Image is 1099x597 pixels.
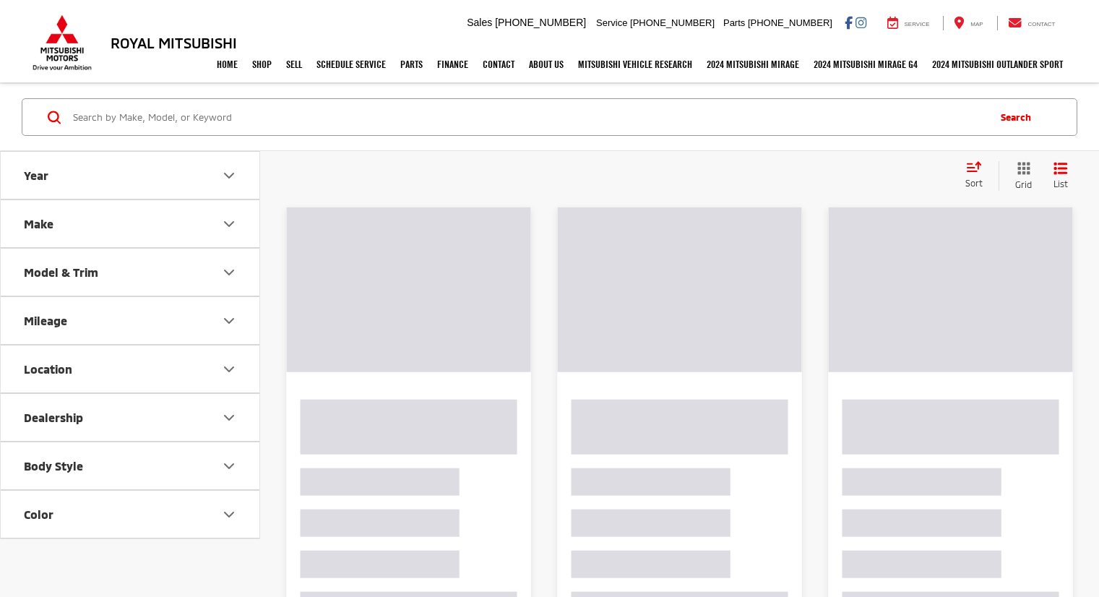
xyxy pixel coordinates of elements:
[467,17,492,28] span: Sales
[24,362,72,376] div: Location
[571,46,699,82] a: Mitsubishi Vehicle Research
[24,459,83,473] div: Body Style
[24,411,83,424] div: Dealership
[475,46,522,82] a: Contact
[220,361,238,378] div: Location
[1,442,261,489] button: Body StyleBody Style
[986,99,1052,135] button: Search
[958,161,999,190] button: Select sort value
[1053,178,1068,190] span: List
[943,16,994,30] a: Map
[1043,161,1079,191] button: List View
[72,100,986,134] input: Search by Make, Model, or Keyword
[220,312,238,330] div: Mileage
[220,409,238,426] div: Dealership
[430,46,475,82] a: Finance
[245,46,279,82] a: Shop
[1027,21,1055,27] span: Contact
[309,46,393,82] a: Schedule Service: Opens in a new tab
[24,314,67,327] div: Mileage
[393,46,430,82] a: Parts: Opens in a new tab
[999,161,1043,191] button: Grid View
[1015,179,1032,191] span: Grid
[596,17,627,28] span: Service
[1,200,261,247] button: MakeMake
[279,46,309,82] a: Sell
[1,152,261,199] button: YearYear
[220,458,238,475] div: Body Style
[970,21,983,27] span: Map
[220,264,238,281] div: Model & Trim
[24,217,53,231] div: Make
[1,297,261,344] button: MileageMileage
[856,17,866,28] a: Instagram: Click to visit our Instagram page
[1,249,261,296] button: Model & TrimModel & Trim
[965,178,983,188] span: Sort
[806,46,925,82] a: 2024 Mitsubishi Mirage G4
[220,506,238,523] div: Color
[522,46,571,82] a: About Us
[220,215,238,233] div: Make
[699,46,806,82] a: 2024 Mitsubishi Mirage
[210,46,245,82] a: Home
[723,17,745,28] span: Parts
[495,17,586,28] span: [PHONE_NUMBER]
[845,17,853,28] a: Facebook: Click to visit our Facebook page
[220,167,238,184] div: Year
[925,46,1070,82] a: 2024 Mitsubishi Outlander SPORT
[30,14,95,71] img: Mitsubishi
[876,16,941,30] a: Service
[24,265,98,279] div: Model & Trim
[1,345,261,392] button: LocationLocation
[111,35,237,51] h3: Royal Mitsubishi
[748,17,832,28] span: [PHONE_NUMBER]
[1,491,261,538] button: ColorColor
[24,168,48,182] div: Year
[997,16,1066,30] a: Contact
[1,394,261,441] button: DealershipDealership
[905,21,930,27] span: Service
[630,17,715,28] span: [PHONE_NUMBER]
[24,507,53,521] div: Color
